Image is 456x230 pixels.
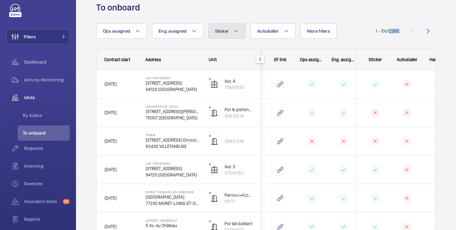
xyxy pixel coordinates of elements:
div: Unit [209,57,253,62]
span: Activity Monitoring [24,77,70,83]
p: Asc 4 [225,78,253,84]
button: Autodialler [250,23,295,39]
span: Handover [429,57,448,62]
span: [DATE] [104,224,117,229]
span: Ops assigned [300,57,324,62]
p: 94120 [GEOGRAPHIC_DATA] [146,172,201,178]
span: Overtime [24,181,70,187]
span: SF link [274,57,287,62]
span: Insurance items [24,198,60,205]
p: 5 Av. du Château [146,222,201,229]
span: Requests [24,145,70,151]
p: Les Fontaines [146,76,201,80]
p: Portail battant [225,220,253,227]
span: Autodialler [397,57,417,62]
p: Les Fontaines [146,162,201,165]
button: Filters [6,29,70,44]
p: [GEOGRAPHIC_DATA] [146,105,201,108]
img: elevator.svg [211,80,218,88]
span: Eng. assigned [332,57,355,62]
h1: To onboard [96,2,144,13]
p: 70487514 [225,84,253,91]
p: 94120 [GEOGRAPHIC_DATA] [146,86,201,93]
p: 38927316 [225,138,253,144]
button: Sticker [208,23,245,39]
span: More filters [307,29,330,34]
img: automatic_door.svg [211,137,218,145]
p: Parvis<>Accès Hall BV [225,192,253,198]
p: [GEOGRAPHIC_DATA] [146,194,201,200]
span: 25 [63,199,70,204]
span: [DATE] [104,81,117,86]
p: Asc 3 [225,163,253,170]
img: automatic_door.svg [211,195,218,202]
span: Reports [24,216,70,222]
button: Eng. assigned [152,23,203,39]
p: 47543157 [225,170,253,176]
span: of [385,29,389,34]
span: [DATE] [104,110,117,115]
p: [STREET_ADDRESS][PERSON_NAME] [146,108,201,115]
p: MORET VENEUX LES SABLONS [146,190,201,194]
p: 75007 [GEOGRAPHIC_DATA] [146,115,201,121]
span: Invoicing [24,163,70,169]
span: Ops assigned [103,29,130,34]
img: elevator.svg [211,166,218,174]
span: [DATE] [104,167,117,172]
span: Address [145,57,161,62]
p: 5P171 [225,198,253,205]
span: Sticker [215,29,229,34]
span: Dashboard [24,59,70,65]
span: Sticker [369,57,382,62]
img: automatic_door.svg [211,109,218,117]
span: Units [24,94,70,101]
span: [DATE] [104,138,117,144]
span: 1 - 10 2385 [376,29,399,33]
button: More filters [301,23,337,39]
p: VIERN [146,133,201,137]
span: Eng. assigned [159,29,187,34]
span: Contract start [104,57,130,62]
span: By status [23,112,70,118]
span: [DATE] [104,195,117,201]
span: Autodialler [257,29,279,34]
span: Filters [24,34,36,40]
p: [STREET_ADDRESS] [146,165,201,172]
p: Porte piétonne couloir BAT Treille [225,106,253,113]
p: 93430 VILLETANEUSE [146,143,201,150]
p: [STREET_ADDRESS] [146,80,201,86]
p: 77250 MORET-LOING-ET-ORVANNE [146,200,201,207]
p: [STREET_ADDRESS] [146,219,201,222]
button: Ops assigned [96,23,147,39]
p: 40610076 [225,113,253,119]
span: To onboard [23,130,70,136]
p: [STREET_ADDRESS] Division Leclerc [146,137,201,143]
